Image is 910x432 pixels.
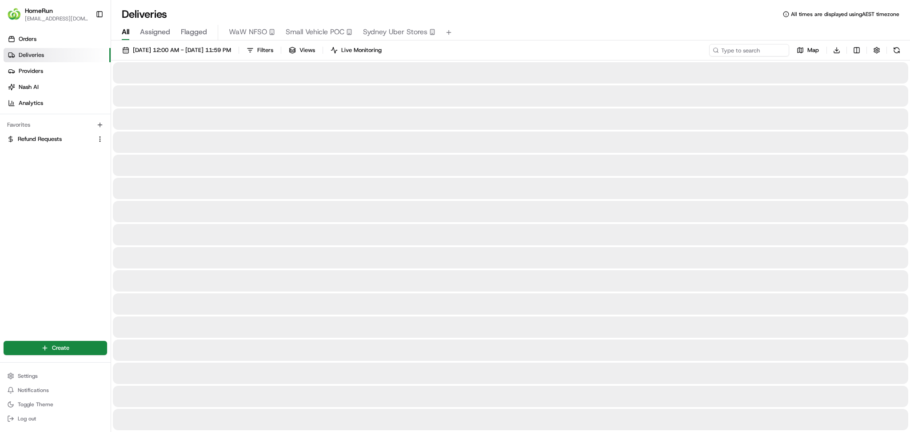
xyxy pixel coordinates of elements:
button: Create [4,341,107,355]
span: Deliveries [19,51,44,59]
button: Live Monitoring [327,44,386,56]
span: Views [299,46,315,54]
span: All times are displayed using AEST timezone [791,11,899,18]
button: HomeRun [25,6,53,15]
span: Live Monitoring [341,46,382,54]
button: Log out [4,412,107,425]
span: Orders [19,35,36,43]
span: Map [807,46,819,54]
button: Notifications [4,384,107,396]
span: Refund Requests [18,135,62,143]
a: Orders [4,32,111,46]
span: Nash AI [19,83,39,91]
button: Settings [4,370,107,382]
span: Notifications [18,387,49,394]
a: Analytics [4,96,111,110]
span: All [122,27,129,37]
input: Type to search [709,44,789,56]
span: Toggle Theme [18,401,53,408]
span: WaW NFSO [229,27,267,37]
button: HomeRunHomeRun[EMAIL_ADDRESS][DOMAIN_NAME] [4,4,92,25]
h1: Deliveries [122,7,167,21]
a: Deliveries [4,48,111,62]
span: Create [52,344,69,352]
button: [EMAIL_ADDRESS][DOMAIN_NAME] [25,15,88,22]
button: Refund Requests [4,132,107,146]
button: Refresh [890,44,903,56]
a: Providers [4,64,111,78]
span: Providers [19,67,43,75]
button: Filters [243,44,277,56]
span: Flagged [181,27,207,37]
span: Small Vehicle POC [286,27,344,37]
span: Settings [18,372,38,380]
span: Assigned [140,27,170,37]
a: Refund Requests [7,135,93,143]
span: Analytics [19,99,43,107]
a: Nash AI [4,80,111,94]
span: Sydney Uber Stores [363,27,427,37]
button: Map [793,44,823,56]
span: [DATE] 12:00 AM - [DATE] 11:59 PM [133,46,231,54]
button: Views [285,44,319,56]
button: [DATE] 12:00 AM - [DATE] 11:59 PM [118,44,235,56]
button: Toggle Theme [4,398,107,411]
span: Filters [257,46,273,54]
span: Log out [18,415,36,422]
div: Favorites [4,118,107,132]
img: HomeRun [7,7,21,21]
